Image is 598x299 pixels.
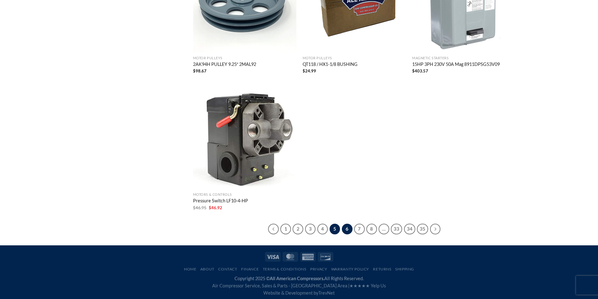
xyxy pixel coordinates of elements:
[373,267,391,271] a: Returns
[303,68,305,73] span: $
[293,224,303,234] a: 2
[83,275,516,296] div: Copyright 2025 © All Rights Reserved.
[395,267,414,271] a: Shipping
[184,267,196,271] a: Home
[193,86,297,189] img: Pressure Switch LF10-4-HP
[193,68,196,73] span: $
[193,193,297,197] p: Motors & Controls
[342,224,353,234] a: 6
[310,267,327,271] a: Privacy
[193,56,297,60] p: Motor Pulleys
[412,56,516,60] p: Magnetic Starters
[303,61,358,68] a: QT118 / HX1-1/8 BUSHING
[209,205,222,210] bdi: 46.92
[193,205,196,210] span: $
[349,283,386,288] a: ★★★★★ Yelp Us
[268,224,279,234] a: Previous
[193,205,207,210] bdi: 46.95
[212,283,386,296] span: Air Compressor Service, Sales & Parts - [GEOGRAPHIC_DATA] Area | Website & Development by
[270,276,324,281] strong: All American Compressors.
[303,56,406,60] p: Motor Pulleys
[193,224,516,234] nav: Product Pagination
[193,68,207,73] bdi: 98.67
[218,267,237,271] a: Contact
[404,224,415,234] a: 34
[417,224,428,234] a: 35
[354,224,365,234] a: 7
[331,267,369,271] a: Warranty Policy
[305,224,316,234] a: 3
[317,224,328,234] a: 4
[193,61,256,68] a: 2AK94H PULLEY 9.25″ 2MAL92
[366,224,377,234] a: 8
[412,68,428,73] bdi: 403.57
[318,290,335,296] a: TrevNet
[391,224,402,234] a: 33
[412,61,500,68] a: 15HP 3PH 230V 50A Mag 8911DPSG53V09
[379,224,389,234] span: …
[412,68,415,73] span: $
[303,68,316,73] bdi: 24.99
[241,267,259,271] a: Finance
[430,224,441,234] a: Next
[330,224,340,234] span: 5
[209,205,211,210] span: $
[200,267,214,271] a: About
[263,267,306,271] a: Terms & Conditions
[280,224,291,234] a: 1
[193,198,248,205] a: Pressure Switch LF10-4-HP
